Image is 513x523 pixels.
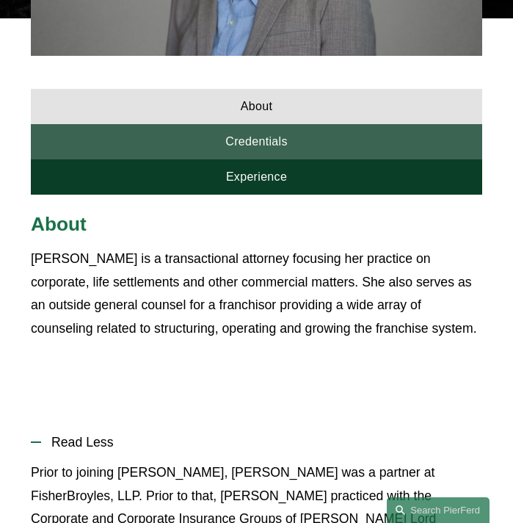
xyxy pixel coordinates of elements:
span: Read Less [41,435,482,450]
a: About [31,89,482,124]
a: Search this site [387,497,490,523]
a: Credentials [31,124,482,159]
p: [PERSON_NAME] is a transactional attorney focusing her practice on corporate, life settlements an... [31,248,482,342]
span: About [31,213,87,235]
a: Experience [31,159,482,195]
button: Read Less [31,424,482,461]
